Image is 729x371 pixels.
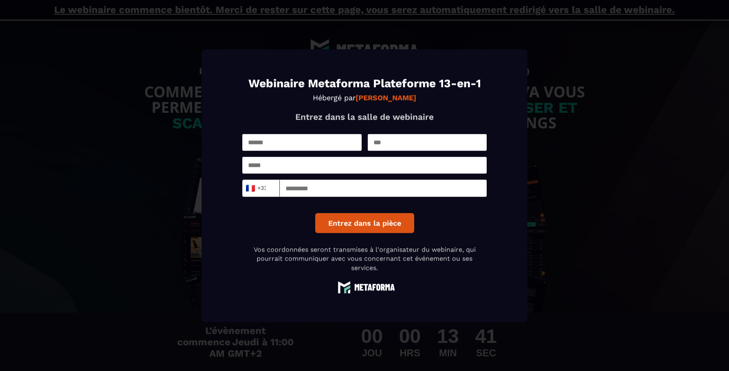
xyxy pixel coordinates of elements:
p: Entrez dans la salle de webinaire [242,112,487,122]
button: Entrez dans la pièce [315,213,414,233]
img: logo [334,281,395,293]
span: 🇫🇷 [245,182,255,194]
input: Search for option [266,182,272,194]
p: Vos coordonnées seront transmises à l'organisateur du webinaire, qui pourrait communiquer avec vo... [242,245,487,272]
p: Hébergé par [242,93,487,102]
strong: [PERSON_NAME] [356,93,416,102]
span: +33 [248,182,265,194]
div: Search for option [242,180,280,197]
h1: Webinaire Metaforma Plateforme 13-en-1 [242,78,487,89]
